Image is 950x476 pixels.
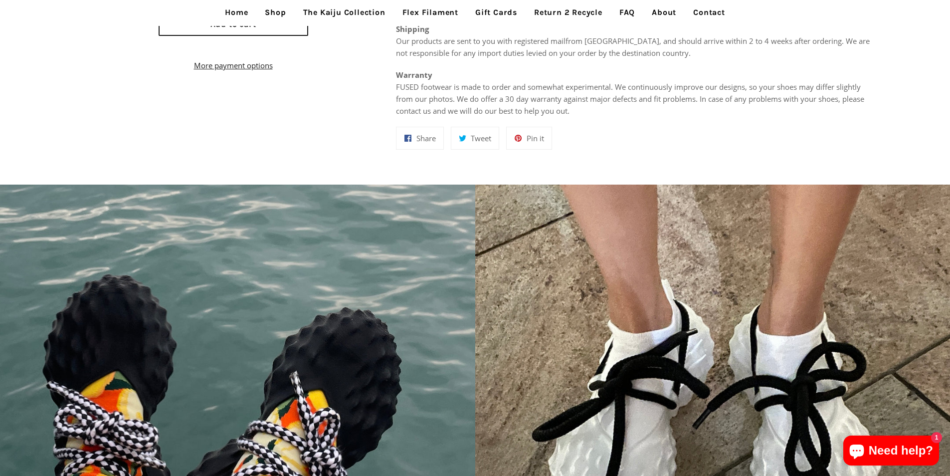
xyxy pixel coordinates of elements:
inbox-online-store-chat: Shopify online store chat [840,436,942,468]
p: Our products are sent to you with registered mail , and should arrive within 2 to 4 weeks after o... [396,23,871,59]
span: Share [416,133,436,143]
strong: Shipping [396,24,429,34]
span: Pin it [527,133,544,143]
span: Tweet [471,133,491,143]
a: More payment options [159,59,308,71]
span: Add to cart [210,19,256,29]
p: FUSED footwear is made to order and somewhat experimental. We continuously improve our designs, s... [396,69,871,117]
strong: Warranty [396,70,432,80]
span: from [GEOGRAPHIC_DATA] [566,36,659,46]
